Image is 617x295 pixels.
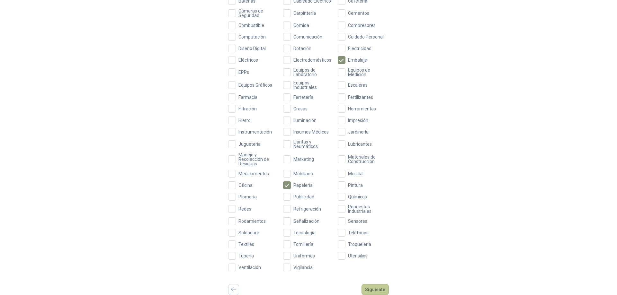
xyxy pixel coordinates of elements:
span: Químicos [345,195,370,199]
span: Sensores [345,219,370,223]
button: Siguiente [362,284,389,295]
span: Comida [291,23,312,28]
span: Juguetería [236,142,263,146]
span: Diseño Digital [236,46,268,51]
span: Materiales de Construcción [345,155,389,164]
span: Hierro [236,118,253,123]
span: Insumos Médicos [291,130,331,134]
span: Impresión [345,118,371,123]
span: Manejo y Recolección de Residuos [236,152,279,166]
span: Equipos Gráficos [236,83,275,87]
span: Tecnología [291,230,318,235]
span: Señalización [291,219,322,223]
span: Redes [236,207,254,211]
span: Soldadura [236,230,262,235]
span: Iluminación [291,118,319,123]
span: Computación [236,35,268,39]
span: Papelería [291,183,315,187]
span: Electrodomésticos [291,58,334,62]
span: Cámaras de Seguridad [236,9,279,18]
span: Equipos Industriales [291,81,334,90]
span: Combustible [236,23,267,28]
span: Ferretería [291,95,316,100]
span: Plomería [236,195,259,199]
span: Lubricantes [345,142,374,146]
span: EPPs [236,70,252,74]
span: Compresores [345,23,378,28]
span: Medicamentos [236,171,272,176]
span: Tornillería [291,242,316,247]
span: Dotación [291,46,314,51]
span: Textiles [236,242,257,247]
span: Jardinería [345,130,371,134]
span: Oficina [236,183,255,187]
span: Instrumentación [236,130,274,134]
span: Vigilancia [291,265,315,270]
span: Cementos [345,11,372,15]
span: Uniformes [291,254,317,258]
span: Teléfonos [345,230,371,235]
span: Llantas y Neumáticos [291,140,334,149]
span: Refrigeración [291,207,324,211]
span: Pintura [345,183,365,187]
span: Repuestos Industriales [345,204,389,213]
span: Fertilizantes [345,95,376,100]
span: Mobiliario [291,171,316,176]
span: Eléctricos [236,58,261,62]
span: Carpintería [291,11,318,15]
span: Cuidado Personal [345,35,386,39]
span: Troqueleria [345,242,374,247]
span: Equipos de Laboratorio [291,68,334,77]
span: Grasas [291,107,310,111]
span: Equipos de Medición [345,68,389,77]
span: Escaleras [345,83,370,87]
span: Herramientas [345,107,379,111]
span: Embalaje [345,58,370,62]
span: Ventilación [236,265,264,270]
span: Publicidad [291,195,317,199]
span: Electricidad [345,46,374,51]
span: Tubería [236,254,256,258]
span: Filtración [236,107,259,111]
span: Rodamientos [236,219,268,223]
span: Musical [345,171,366,176]
span: Utensilios [345,254,370,258]
span: Marketing [291,157,317,161]
span: Farmacia [236,95,260,100]
span: Comunicación [291,35,325,39]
